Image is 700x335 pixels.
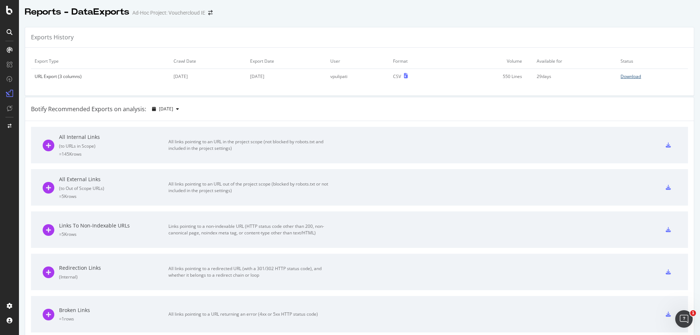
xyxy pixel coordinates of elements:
[59,133,168,141] div: All Internal Links
[533,69,617,84] td: 29 days
[621,73,684,79] a: Download
[168,223,332,236] div: Links pointing to a non-indexable URL (HTTP status code other than 200, non-canonical page, noind...
[59,176,168,183] div: All External Links
[168,311,332,318] div: All links pointing to a URL returning an error (4xx or 5xx HTTP status code)
[59,185,168,191] div: ( to Out of Scope URLs )
[25,6,129,18] div: Reports - DataExports
[168,139,332,152] div: All links pointing to an URL in the project scope (not blocked by robots.txt and included in the ...
[170,54,246,69] td: Crawl Date
[31,105,146,113] div: Botify Recommended Exports on analysis:
[327,69,389,84] td: vpulipati
[246,69,327,84] td: [DATE]
[59,151,168,157] div: = 145K rows
[393,73,401,79] div: CSV
[59,264,168,272] div: Redirection Links
[59,274,168,280] div: ( Internal )
[446,69,533,84] td: 550 Lines
[59,231,168,237] div: = 5K rows
[675,310,693,328] iframe: Intercom live chat
[132,9,205,16] div: Ad-Hoc Project: Vouchercloud IE
[31,54,170,69] td: Export Type
[168,181,332,194] div: All links pointing to an URL out of the project scope (blocked by robots.txt or not included in t...
[168,265,332,278] div: All links pointing to a redirected URL (with a 301/302 HTTP status code), and whether it belongs ...
[666,227,671,232] div: csv-export
[666,312,671,317] div: csv-export
[446,54,533,69] td: Volume
[690,310,696,316] span: 1
[208,10,213,15] div: arrow-right-arrow-left
[170,69,246,84] td: [DATE]
[159,106,173,112] span: 2025 Sep. 15th
[246,54,327,69] td: Export Date
[389,54,446,69] td: Format
[533,54,617,69] td: Available for
[327,54,389,69] td: User
[149,103,182,115] button: [DATE]
[617,54,688,69] td: Status
[59,222,168,229] div: Links To Non-Indexable URLs
[59,193,168,199] div: = 5K rows
[31,33,74,42] div: Exports History
[35,73,166,79] div: URL Export (3 columns)
[666,185,671,190] div: csv-export
[666,269,671,274] div: csv-export
[59,316,168,322] div: = 1 rows
[59,307,168,314] div: Broken Links
[621,73,641,79] div: Download
[666,143,671,148] div: csv-export
[59,143,168,149] div: ( to URLs in Scope )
